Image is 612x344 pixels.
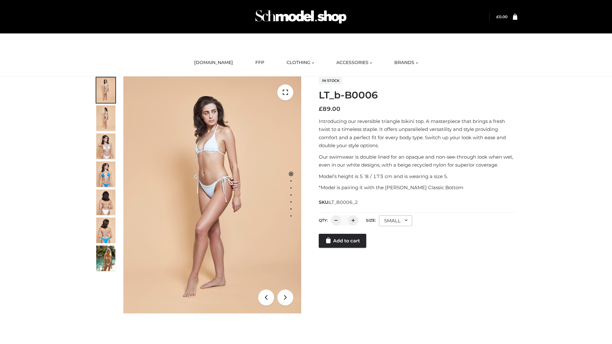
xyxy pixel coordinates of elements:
[319,77,343,84] span: In stock
[319,172,517,181] p: Model’s height is 5 ‘8 / 173 cm and is wearing a size S.
[96,246,115,271] img: Arieltop_CloudNine_AzureSky2.jpg
[96,133,115,159] img: ArielClassicBikiniTop_CloudNine_AzureSky_OW114ECO_3-scaled.jpg
[319,117,517,150] p: Introducing our reversible triangle bikini top. A masterpiece that brings a fresh twist to a time...
[96,105,115,131] img: ArielClassicBikiniTop_CloudNine_AzureSky_OW114ECO_2-scaled.jpg
[319,234,366,248] a: Add to cart
[282,56,319,70] a: CLOTHING
[366,218,376,223] label: Size:
[96,77,115,103] img: ArielClassicBikiniTop_CloudNine_AzureSky_OW114ECO_1-scaled.jpg
[96,190,115,215] img: ArielClassicBikiniTop_CloudNine_AzureSky_OW114ECO_7-scaled.jpg
[319,198,359,206] span: SKU:
[96,161,115,187] img: ArielClassicBikiniTop_CloudNine_AzureSky_OW114ECO_4-scaled.jpg
[379,215,412,226] div: SMALL
[319,105,340,112] bdi: 89.00
[319,218,328,223] label: QTY:
[251,56,269,70] a: FFP
[319,183,517,192] p: *Model is pairing it with the [PERSON_NAME] Classic Bottom
[390,56,423,70] a: BRANDS
[253,4,349,29] img: Schmodel Admin 964
[496,14,507,19] bdi: 0.00
[496,14,507,19] a: £0.00
[319,153,517,169] p: Our swimwear is double lined for an opaque and non-see-through look when wet, even in our white d...
[319,105,323,112] span: £
[331,56,377,70] a: ACCESSORIES
[329,199,358,205] span: LT_B0006_2
[189,56,238,70] a: [DOMAIN_NAME]
[96,218,115,243] img: ArielClassicBikiniTop_CloudNine_AzureSky_OW114ECO_8-scaled.jpg
[496,14,499,19] span: £
[319,90,517,101] h1: LT_b-B0006
[123,76,301,313] img: LT_b-B0006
